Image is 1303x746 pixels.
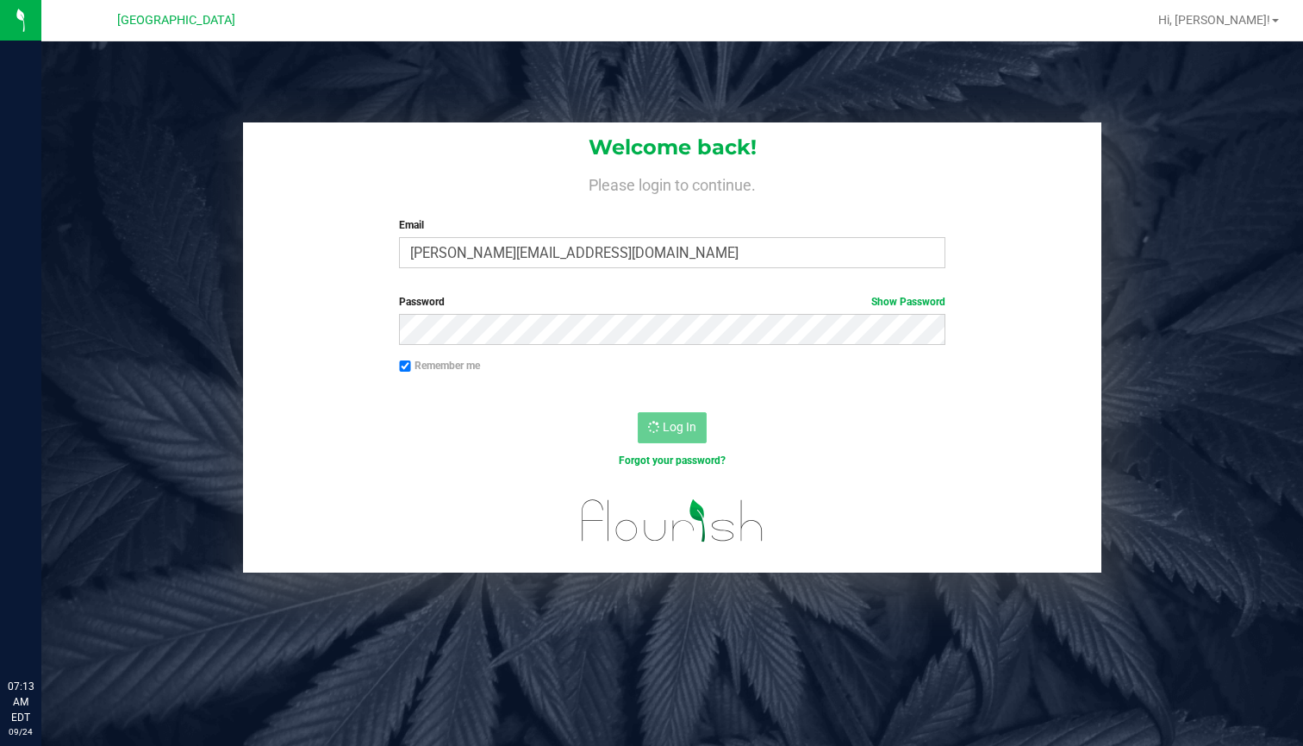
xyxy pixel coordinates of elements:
p: 09/24 [8,725,34,738]
h4: Please login to continue. [243,172,1101,193]
span: Password [399,296,445,308]
label: Email [399,217,945,233]
span: Hi, [PERSON_NAME]! [1158,13,1270,27]
input: Remember me [399,360,411,373]
span: [GEOGRAPHIC_DATA] [117,13,235,28]
button: Log In [638,412,707,443]
label: Remember me [399,358,480,373]
h1: Welcome back! [243,136,1101,159]
img: flourish_logo.svg [565,486,780,555]
p: 07:13 AM EDT [8,679,34,725]
a: Forgot your password? [619,454,726,467]
span: Log In [663,420,696,434]
a: Show Password [871,296,945,308]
